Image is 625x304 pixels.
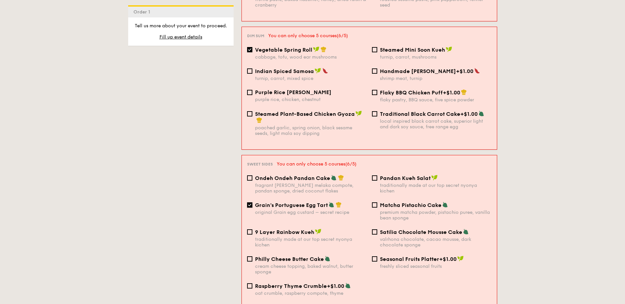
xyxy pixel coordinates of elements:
img: icon-vegetarian.fe4039eb.svg [478,111,484,116]
div: fragrant [PERSON_NAME] melaka compote, pandan sponge, dried coconut flakes [255,183,367,194]
input: Steamed Plant-Based Chicken Gyozapoached garlic, spring onion, black sesame seeds, light mala soy... [247,111,252,116]
span: Sweet sides [247,162,273,166]
input: Satilia Chocolate Mousse Cakevalrhona chocolate, cacao mousse, dark chocolate sponge [372,229,377,235]
span: Fill up event details [159,34,202,40]
div: cream cheese topping, baked walnut, butter sponge [255,264,367,275]
div: freshly sliced seasonal fruits [380,264,492,269]
img: icon-vegetarian.fe4039eb.svg [442,202,448,208]
img: icon-vegetarian.fe4039eb.svg [345,283,351,289]
input: Raspberry Thyme Crumble+$1.00oat crumble, raspberry compote, thyme [247,283,252,289]
span: Satilia Chocolate Mousse Cake [380,229,462,235]
input: Matcha Pistachio Cakepremium matcha powder, pistachio puree, vanilla bean sponge [372,202,377,208]
img: icon-chef-hat.a58ddaea.svg [461,89,467,95]
img: icon-chef-hat.a58ddaea.svg [338,175,344,181]
img: icon-vegan.f8ff3823.svg [446,46,452,52]
span: Raspberry Thyme Crumble [255,283,327,289]
span: (6/5) [345,161,356,167]
span: (6/5) [337,33,348,38]
img: icon-vegetarian.fe4039eb.svg [463,229,469,235]
div: cabbage, tofu, wood ear mushrooms [255,54,367,60]
img: icon-spicy.37a8142b.svg [474,68,480,74]
span: Matcha Pistachio Cake [380,202,441,208]
img: icon-vegan.f8ff3823.svg [431,175,438,181]
div: local inspired black carrot cake, superior light and dark soy sauce, free range egg [380,118,492,130]
span: +$1.00 [327,283,344,289]
input: Flaky BBQ Chicken Puff+$1.00flaky pastry, BBQ sauce, five spice powder [372,90,377,95]
div: purple rice, chicken, chestnut [255,97,367,102]
span: Seasonal Fruits Platter [380,256,439,262]
input: Vegetable Spring Rollcabbage, tofu, wood ear mushrooms [247,47,252,52]
div: traditionally made at our top secret nyonya kichen [255,237,367,248]
span: You can only choose 5 courses [268,33,348,38]
span: Vegetable Spring Roll [255,47,312,53]
span: 9 Layer Rainbow Kueh [255,229,314,235]
span: You can only choose 5 courses [277,161,356,167]
div: valrhona chocolate, cacao mousse, dark chocolate sponge [380,237,492,248]
div: oat crumble, raspberry compote, thyme [255,291,367,296]
span: +$1.00 [443,89,460,96]
input: Steamed Mini Soon Kuehturnip, carrot, mushrooms [372,47,377,52]
span: Steamed Mini Soon Kueh [380,47,445,53]
img: icon-chef-hat.a58ddaea.svg [321,46,327,52]
img: icon-vegetarian.fe4039eb.svg [331,175,337,181]
input: Indian Spiced Samosaturnip, carrot, mixed spice [247,68,252,74]
span: Purple Rice [PERSON_NAME] [255,89,331,95]
div: shrimp meat, turnip [380,76,492,81]
img: icon-vegetarian.fe4039eb.svg [325,256,330,262]
input: Handmade [PERSON_NAME]+$1.00shrimp meat, turnip [372,68,377,74]
div: turnip, carrot, mixed spice [255,76,367,81]
span: Traditional Black Carrot Cake [380,111,460,117]
img: icon-chef-hat.a58ddaea.svg [256,117,262,123]
span: Handmade [PERSON_NAME] [380,68,456,74]
img: icon-vegan.f8ff3823.svg [355,111,362,116]
img: icon-vegan.f8ff3823.svg [457,256,464,262]
img: icon-vegan.f8ff3823.svg [313,46,320,52]
input: Pandan Kueh Salattraditionally made at our top secret nyonya kichen [372,175,377,181]
span: +$1.00 [456,68,473,74]
input: Seasonal Fruits Platter+$1.00freshly sliced seasonal fruits [372,256,377,262]
div: original Grain egg custard – secret recipe [255,210,367,215]
span: Ondeh Ondeh Pandan Cake [255,175,330,181]
span: +$1.00 [460,111,478,117]
span: Pandan Kueh Salat [380,175,431,181]
img: icon-vegan.f8ff3823.svg [315,68,321,74]
div: premium matcha powder, pistachio puree, vanilla bean sponge [380,210,492,221]
img: icon-vegan.f8ff3823.svg [315,229,322,235]
input: Purple Rice [PERSON_NAME]purple rice, chicken, chestnut [247,90,252,95]
img: icon-chef-hat.a58ddaea.svg [336,202,342,208]
div: flaky pastry, BBQ sauce, five spice powder [380,97,492,103]
span: Order 1 [133,9,153,15]
input: Philly Cheese Butter Cakecream cheese topping, baked walnut, butter sponge [247,256,252,262]
input: Ondeh Ondeh Pandan Cakefragrant [PERSON_NAME] melaka compote, pandan sponge, dried coconut flakes [247,175,252,181]
span: Steamed Plant-Based Chicken Gyoza [255,111,355,117]
span: +$1.00 [439,256,457,262]
span: Flaky BBQ Chicken Puff [380,89,443,96]
input: 9 Layer Rainbow Kuehtraditionally made at our top secret nyonya kichen [247,229,252,235]
input: Traditional Black Carrot Cake+$1.00local inspired black carrot cake, superior light and dark soy ... [372,111,377,116]
input: Grain's Portuguese Egg Tartoriginal Grain egg custard – secret recipe [247,202,252,208]
span: Grain's Portuguese Egg Tart [255,202,328,208]
span: Indian Spiced Samosa [255,68,314,74]
div: poached garlic, spring onion, black sesame seeds, light mala soy dipping [255,125,367,136]
img: icon-spicy.37a8142b.svg [322,68,328,74]
p: Tell us more about your event to proceed. [133,23,228,29]
img: icon-vegetarian.fe4039eb.svg [328,202,334,208]
span: Philly Cheese Butter Cake [255,256,324,262]
span: Dim sum [247,34,264,38]
div: turnip, carrot, mushrooms [380,54,492,60]
div: traditionally made at our top secret nyonya kichen [380,183,492,194]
